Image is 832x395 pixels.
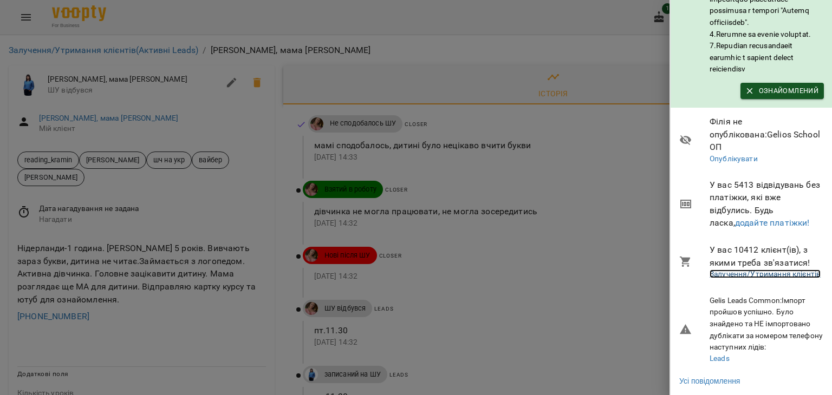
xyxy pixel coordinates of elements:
[740,83,824,99] button: Ознайомлений
[710,354,730,363] a: Leads
[679,376,740,386] a: Усі повідомлення
[710,243,824,269] span: У вас 10412 клієнт(ів), з якими треба зв'язатися!
[735,218,810,228] a: додайте платіжки!
[746,85,818,97] span: Ознайомлений
[710,115,824,154] span: Філія не опублікована : Gelios School ОП
[710,269,821,278] a: Залучення/Утримання клієнтів
[710,295,824,353] h6: Gelis Leads Common : Імпорт пройшов успішно. Було знайдено та НЕ імпортовано дублікати за номером...
[710,154,758,163] a: Опублікувати
[710,179,824,229] span: У вас 5413 відвідувань без платіжки, які вже відбулись. Будь ласка,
